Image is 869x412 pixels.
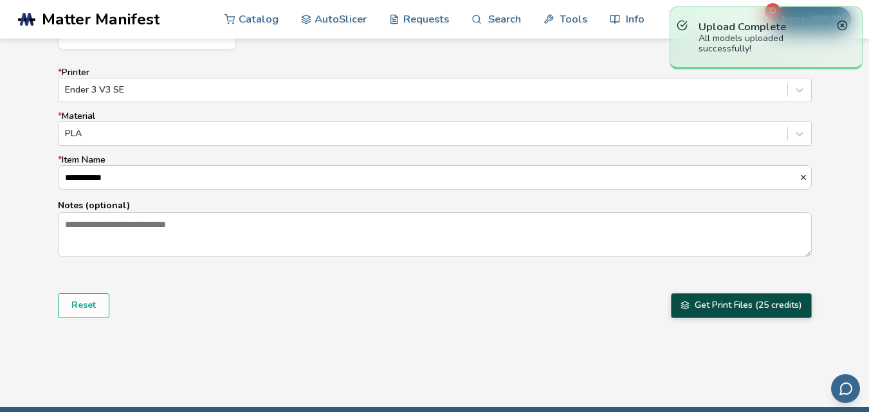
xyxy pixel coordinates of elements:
button: *Item Name [799,173,811,182]
span: (what's this?) [143,30,191,39]
label: Item Name [58,155,812,190]
label: Printer [58,67,812,102]
div: All models uploaded successfully! [699,33,834,54]
button: Send feedback via email [831,374,860,403]
span: Matter Manifest [42,10,160,28]
button: Get Print Files (25 credits) [671,293,812,318]
p: Notes (optional) [58,199,812,212]
p: Upload Complete [699,20,834,33]
textarea: Notes (optional) [59,213,811,256]
label: Material [58,111,812,146]
button: Reset [58,293,109,318]
input: *Item Name [59,166,799,189]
